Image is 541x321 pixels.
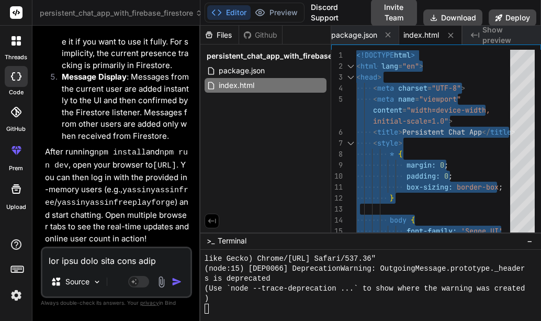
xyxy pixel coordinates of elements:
[407,160,436,170] span: margin:
[407,105,490,115] span: "width=device-width,
[373,138,377,148] span: <
[218,79,255,92] span: index.html
[205,274,270,284] span: s is deprecated
[331,83,343,94] div: 4
[7,286,25,304] img: settings
[503,226,507,236] span: ,
[356,61,360,71] span: <
[448,171,453,181] span: ;
[218,64,266,77] span: package.json
[344,72,357,83] div: Click to collapse the range.
[155,276,167,288] img: attachment
[331,127,343,138] div: 6
[205,254,376,264] span: like Gecko) Chrome/[URL] Safari/537.36"
[344,61,357,72] div: Click to collapse the range.
[205,284,525,294] span: (Use `node --trace-deprecation ...` to show where the warning was created
[94,148,146,157] code: npm install
[377,94,394,104] span: meta
[57,198,175,207] code: yassinyassinfreeplayforge
[423,9,482,26] button: Download
[331,149,343,160] div: 8
[407,182,453,192] span: box-sizing:
[205,294,209,304] span: )
[490,127,511,137] span: title
[360,61,377,71] span: html
[525,233,535,249] button: −
[432,83,461,93] span: "UTF-8"
[411,215,415,225] span: {
[9,164,23,173] label: prem
[489,9,536,26] button: Deploy
[40,8,202,18] span: persistent_chat_app_with_firebase_firestore
[5,53,27,62] label: threads
[398,94,415,104] span: name
[207,51,367,61] span: persistent_chat_app_with_firebase_firestore
[373,127,377,137] span: <
[419,94,461,104] span: "viewport"
[45,146,190,245] p: After running and , open your browser to . You can then log in with the provided in-memory users ...
[398,83,427,93] span: charset
[344,138,357,149] div: Click to collapse the range.
[331,94,343,105] div: 5
[205,264,525,274] span: (node:15) [DEP0066] DeprecationWarning: OutgoingMessage.prototype._header
[444,171,448,181] span: 0
[331,204,343,215] div: 13
[331,226,343,237] div: 15
[65,276,89,287] p: Source
[402,127,482,137] span: Persistent Chat App
[331,171,343,182] div: 10
[373,116,448,126] span: initial-scale=1.0"
[373,83,377,93] span: <
[356,72,360,82] span: <
[377,138,398,148] span: style
[398,127,402,137] span: >
[527,236,533,246] span: −
[331,193,343,204] div: 12
[331,50,343,61] div: 1
[407,226,457,236] span: font-family:
[381,61,398,71] span: lang
[398,149,402,159] span: {
[419,61,423,71] span: >
[390,215,407,225] span: body
[448,116,453,126] span: >
[218,236,246,246] span: Terminal
[239,30,282,40] div: Github
[207,5,251,20] button: Editor
[461,83,465,93] span: >
[331,138,343,149] div: 7
[377,83,394,93] span: meta
[377,72,381,82] span: >
[373,94,377,104] span: <
[331,61,343,72] div: 2
[402,61,419,71] span: "en"
[402,105,407,115] span: =
[482,25,533,46] span: Show preview
[140,300,159,306] span: privacy
[394,50,411,60] span: html
[331,72,343,83] div: 3
[373,105,402,115] span: content
[53,71,190,142] li: : Messages from the current user are added instantly to the UI and then confirmed by the Firestor...
[377,127,398,137] span: title
[407,171,440,181] span: padding:
[9,88,24,97] label: code
[403,30,439,40] span: index.html
[461,226,503,236] span: 'Segoe UI'
[331,182,343,193] div: 11
[6,203,26,212] label: Upload
[356,50,394,60] span: <!DOCTYPE
[172,276,182,287] img: icon
[62,72,127,82] strong: Message Display
[45,148,188,170] code: npm run dev
[251,5,302,20] button: Preview
[153,161,176,170] code: [URL]
[444,160,448,170] span: ;
[207,236,215,246] span: >_
[499,182,503,192] span: ;
[390,193,394,203] span: }
[331,160,343,171] div: 9
[200,30,239,40] div: Files
[6,125,26,134] label: GitHub
[482,127,490,137] span: </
